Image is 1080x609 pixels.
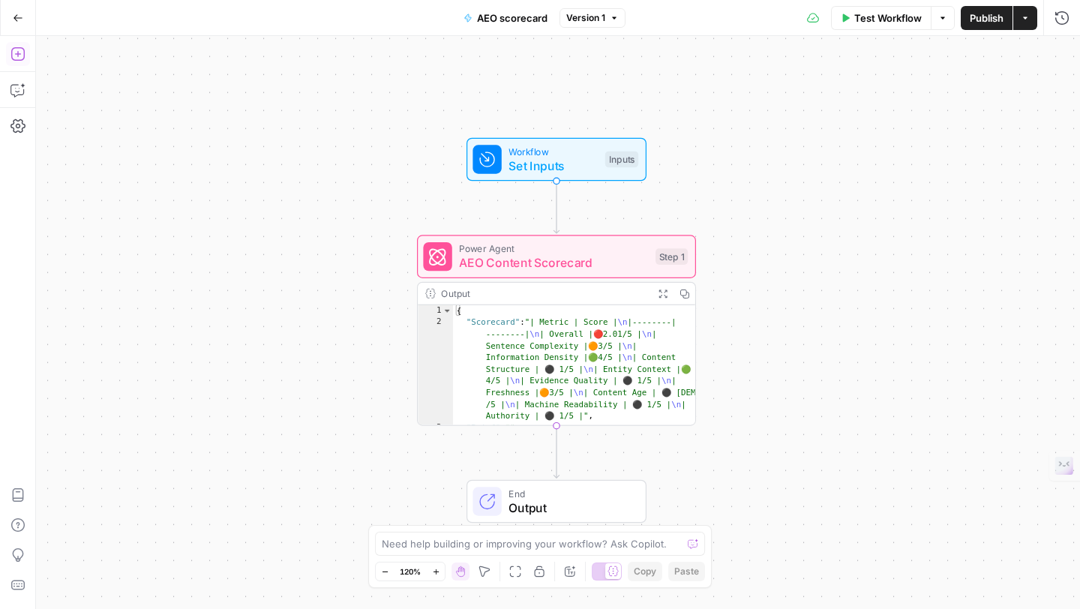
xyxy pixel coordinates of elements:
[417,235,696,425] div: Power AgentAEO Content ScorecardStep 1Output{ "Scorecard":"| Metric | Score |\n|--------| -------...
[553,426,559,478] g: Edge from step_1 to end
[400,565,421,577] span: 120%
[459,254,648,272] span: AEO Content Scorecard
[508,499,631,517] span: Output
[634,565,656,578] span: Copy
[454,6,556,30] button: AEO scorecard
[605,151,638,168] div: Inputs
[668,562,705,581] button: Paste
[477,10,547,25] span: AEO scorecard
[628,562,662,581] button: Copy
[831,6,931,30] button: Test Workflow
[674,565,699,578] span: Paste
[854,10,922,25] span: Test Workflow
[418,317,453,422] div: 2
[508,157,598,175] span: Set Inputs
[417,138,696,181] div: WorkflowSet InputsInputs
[459,241,648,256] span: Power Agent
[418,305,453,317] div: 1
[417,480,696,523] div: EndOutput
[553,181,559,233] g: Edge from start to step_1
[566,11,605,25] span: Version 1
[508,144,598,158] span: Workflow
[508,486,631,500] span: End
[442,305,452,317] span: Toggle code folding, rows 1 through 4
[559,8,625,28] button: Version 1
[418,422,453,434] div: 3
[655,248,688,265] div: Step 1
[970,10,1003,25] span: Publish
[961,6,1012,30] button: Publish
[441,286,646,301] div: Output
